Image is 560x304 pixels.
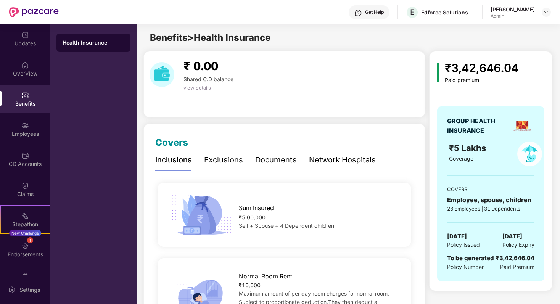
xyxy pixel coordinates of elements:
div: 28 Employees | 31 Dependents [447,205,534,212]
span: E [410,8,415,17]
div: ₹5,00,000 [239,213,400,222]
img: svg+xml;base64,PHN2ZyBpZD0iQ0RfQWNjb3VudHMiIGRhdGEtbmFtZT0iQ0QgQWNjb3VudHMiIHhtbG5zPSJodHRwOi8vd3... [21,152,29,159]
img: svg+xml;base64,PHN2ZyBpZD0iVXBkYXRlZCIgeG1sbnM9Imh0dHA6Ly93d3cudzMub3JnLzIwMDAvc3ZnIiB3aWR0aD0iMj... [21,31,29,39]
div: Exclusions [204,154,243,166]
div: Employee, spouse, children [447,195,534,205]
div: COVERS [447,185,534,193]
div: Edforce Solutions Private Limited [421,9,475,16]
div: Settings [17,286,42,294]
img: svg+xml;base64,PHN2ZyBpZD0iSG9tZSIgeG1sbnM9Imh0dHA6Ly93d3cudzMub3JnLzIwMDAvc3ZnIiB3aWR0aD0iMjAiIG... [21,61,29,69]
span: To be generated [447,254,494,262]
div: New Challenge [9,230,41,236]
span: Policy Issued [447,241,480,249]
span: Policy Expiry [502,241,534,249]
img: svg+xml;base64,PHN2ZyBpZD0iRW1wbG95ZWVzIiB4bWxucz0iaHR0cDovL3d3dy53My5vcmcvMjAwMC9zdmciIHdpZHRoPS... [21,122,29,129]
span: Policy Number [447,264,484,270]
div: Paid premium [445,77,518,84]
div: ₹3,42,646.04 [445,59,518,77]
img: svg+xml;base64,PHN2ZyBpZD0iU2V0dGluZy0yMHgyMCIgeG1sbnM9Imh0dHA6Ly93d3cudzMub3JnLzIwMDAvc3ZnIiB3aW... [8,286,16,294]
div: [PERSON_NAME] [491,6,535,13]
div: Get Help [365,9,384,15]
img: svg+xml;base64,PHN2ZyBpZD0iRW5kb3JzZW1lbnRzIiB4bWxucz0iaHR0cDovL3d3dy53My5vcmcvMjAwMC9zdmciIHdpZH... [21,242,29,250]
img: svg+xml;base64,PHN2ZyBpZD0iQ2xhaW0iIHhtbG5zPSJodHRwOi8vd3d3LnczLm9yZy8yMDAwL3N2ZyIgd2lkdGg9IjIwIi... [21,182,29,190]
div: ₹3,42,646.04 [496,254,534,263]
span: Self + Spouse + 4 Dependent children [239,222,334,229]
div: Admin [491,13,535,19]
span: [DATE] [502,232,522,241]
div: 1 [27,237,33,243]
img: New Pazcare Logo [9,7,59,17]
span: ₹5 Lakhs [449,143,488,153]
img: download [150,62,174,87]
img: insurerLogo [512,116,532,136]
img: svg+xml;base64,PHN2ZyBpZD0iSGVscC0zMngzMiIgeG1sbnM9Imh0dHA6Ly93d3cudzMub3JnLzIwMDAvc3ZnIiB3aWR0aD... [354,9,362,17]
div: Documents [255,154,297,166]
span: Covers [155,137,188,148]
img: svg+xml;base64,PHN2ZyB4bWxucz0iaHR0cDovL3d3dy53My5vcmcvMjAwMC9zdmciIHdpZHRoPSIyMSIgaGVpZ2h0PSIyMC... [21,212,29,220]
div: GROUP HEALTH INSURANCE [447,116,510,135]
span: Normal Room Rent [239,272,292,281]
span: Paid Premium [500,263,534,271]
img: svg+xml;base64,PHN2ZyBpZD0iQmVuZWZpdHMiIHhtbG5zPSJodHRwOi8vd3d3LnczLm9yZy8yMDAwL3N2ZyIgd2lkdGg9Ij... [21,92,29,99]
span: ₹ 0.00 [183,59,218,73]
img: icon [437,63,439,82]
div: Stepathon [1,220,50,228]
img: policyIcon [517,142,542,166]
img: svg+xml;base64,PHN2ZyBpZD0iTXlfT3JkZXJzIiBkYXRhLW5hbWU9Ik15IE9yZGVycyIgeG1sbnM9Imh0dHA6Ly93d3cudz... [21,272,29,280]
span: Sum Insured [239,203,274,213]
span: Shared C.D balance [183,76,233,82]
img: icon [169,192,234,237]
span: [DATE] [447,232,467,241]
div: Health Insurance [63,39,124,47]
span: Coverage [449,155,473,162]
div: Inclusions [155,154,192,166]
div: ₹10,000 [239,281,400,290]
span: Benefits > Health Insurance [150,32,270,43]
span: view details [183,85,211,91]
img: svg+xml;base64,PHN2ZyBpZD0iRHJvcGRvd24tMzJ4MzIiIHhtbG5zPSJodHRwOi8vd3d3LnczLm9yZy8yMDAwL3N2ZyIgd2... [543,9,549,15]
div: Network Hospitals [309,154,376,166]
